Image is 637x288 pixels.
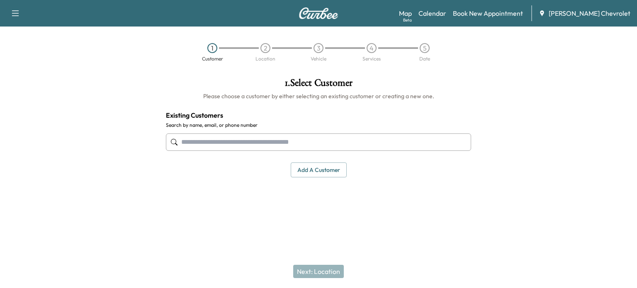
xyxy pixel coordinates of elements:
[362,56,381,61] div: Services
[166,78,471,92] h1: 1 . Select Customer
[166,110,471,120] h4: Existing Customers
[399,8,412,18] a: MapBeta
[166,92,471,100] h6: Please choose a customer by either selecting an existing customer or creating a new one.
[260,43,270,53] div: 2
[403,17,412,23] div: Beta
[166,122,471,128] label: Search by name, email, or phone number
[453,8,523,18] a: Book New Appointment
[202,56,223,61] div: Customer
[299,7,338,19] img: Curbee Logo
[419,56,430,61] div: Date
[367,43,377,53] div: 4
[291,162,347,178] button: Add a customer
[311,56,326,61] div: Vehicle
[255,56,275,61] div: Location
[207,43,217,53] div: 1
[420,43,430,53] div: 5
[418,8,446,18] a: Calendar
[314,43,323,53] div: 3
[549,8,630,18] span: [PERSON_NAME] Chevrolet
